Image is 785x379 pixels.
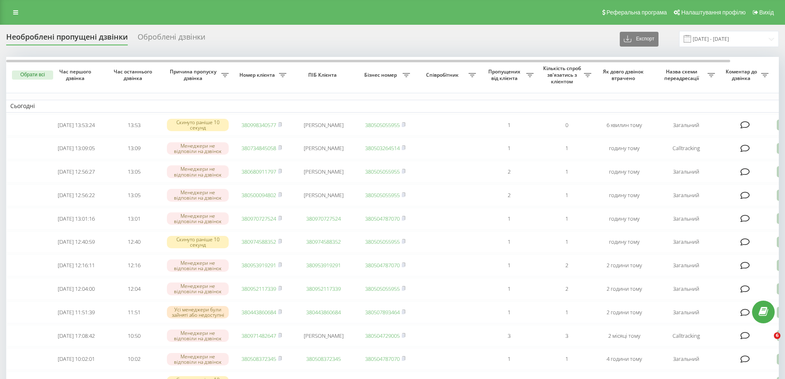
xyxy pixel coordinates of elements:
[653,137,719,159] td: Calltracking
[418,72,469,78] span: Співробітник
[653,254,719,276] td: Загальний
[538,161,595,183] td: 1
[105,114,163,136] td: 13:53
[241,121,276,129] a: 380998340577
[306,215,341,222] a: 380970727524
[167,259,229,272] div: Менеджери не відповіли на дзвінок
[241,168,276,175] a: 380680911797
[595,325,653,347] td: 2 місяці тому
[602,68,647,81] span: Як довго дзвінок втрачено
[653,208,719,230] td: Загальний
[361,72,403,78] span: Бізнес номер
[538,325,595,347] td: 3
[480,254,538,276] td: 1
[167,306,229,318] div: Усі менеджери були зайняті або недоступні
[241,144,276,152] a: 380734845058
[653,278,719,300] td: Загальний
[47,325,105,347] td: [DATE] 17:08:42
[47,184,105,206] td: [DATE] 12:56:22
[365,144,400,152] a: 380503264514
[538,114,595,136] td: 0
[241,238,276,245] a: 380974588352
[595,301,653,323] td: 2 години тому
[480,114,538,136] td: 1
[105,348,163,370] td: 10:02
[105,231,163,253] td: 12:40
[167,212,229,225] div: Менеджери не відповіли на дзвінок
[47,348,105,370] td: [DATE] 10:02:01
[595,278,653,300] td: 2 години тому
[757,332,777,352] iframe: Intercom live chat
[167,68,221,81] span: Причина пропуску дзвінка
[241,332,276,339] a: 380971482647
[298,72,349,78] span: ПІБ Клієнта
[595,348,653,370] td: 4 години тому
[237,72,279,78] span: Номер клієнта
[480,325,538,347] td: 3
[774,332,780,339] span: 6
[365,261,400,269] a: 380504787070
[595,231,653,253] td: годину тому
[167,189,229,201] div: Менеджери не відповіли на дзвінок
[241,261,276,269] a: 380953919291
[365,168,400,175] a: 380505055955
[365,285,400,292] a: 380505055955
[480,184,538,206] td: 2
[538,254,595,276] td: 2
[105,278,163,300] td: 12:04
[538,137,595,159] td: 1
[167,282,229,295] div: Менеджери не відповіли на дзвінок
[47,161,105,183] td: [DATE] 12:56:27
[365,121,400,129] a: 380505055955
[480,161,538,183] td: 2
[105,161,163,183] td: 13:05
[681,9,745,16] span: Налаштування профілю
[167,165,229,178] div: Менеджери не відповіли на дзвінок
[291,161,356,183] td: [PERSON_NAME]
[138,33,205,45] div: Оброблені дзвінки
[47,254,105,276] td: [DATE] 12:16:11
[365,332,400,339] a: 380504729005
[306,308,341,316] a: 380443860684
[241,355,276,363] a: 380508372345
[595,161,653,183] td: годину тому
[480,278,538,300] td: 1
[653,231,719,253] td: Загальний
[538,348,595,370] td: 1
[480,348,538,370] td: 1
[47,231,105,253] td: [DATE] 12:40:59
[241,215,276,222] a: 380970727524
[595,114,653,136] td: 6 хвилин тому
[653,348,719,370] td: Загальний
[480,301,538,323] td: 1
[241,285,276,292] a: 380952117339
[365,191,400,199] a: 380505055955
[167,330,229,342] div: Менеджери не відповіли на дзвінок
[241,191,276,199] a: 380500094802
[167,353,229,365] div: Менеджери не відповіли на дзвінок
[538,208,595,230] td: 1
[653,114,719,136] td: Загальний
[105,325,163,347] td: 10:50
[47,114,105,136] td: [DATE] 13:53:24
[480,208,538,230] td: 1
[723,68,761,81] span: Коментар до дзвінка
[538,231,595,253] td: 1
[653,301,719,323] td: Загальний
[365,215,400,222] a: 380504787070
[291,184,356,206] td: [PERSON_NAME]
[47,301,105,323] td: [DATE] 11:51:39
[542,65,584,85] span: Кількість спроб зв'язатись з клієнтом
[595,137,653,159] td: годину тому
[484,68,526,81] span: Пропущених від клієнта
[480,137,538,159] td: 1
[105,254,163,276] td: 12:16
[54,68,98,81] span: Час першого дзвінка
[306,261,341,269] a: 380953919291
[595,184,653,206] td: годину тому
[480,231,538,253] td: 1
[47,278,105,300] td: [DATE] 12:04:00
[47,137,105,159] td: [DATE] 13:09:05
[6,33,128,45] div: Необроблені пропущені дзвінки
[538,301,595,323] td: 1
